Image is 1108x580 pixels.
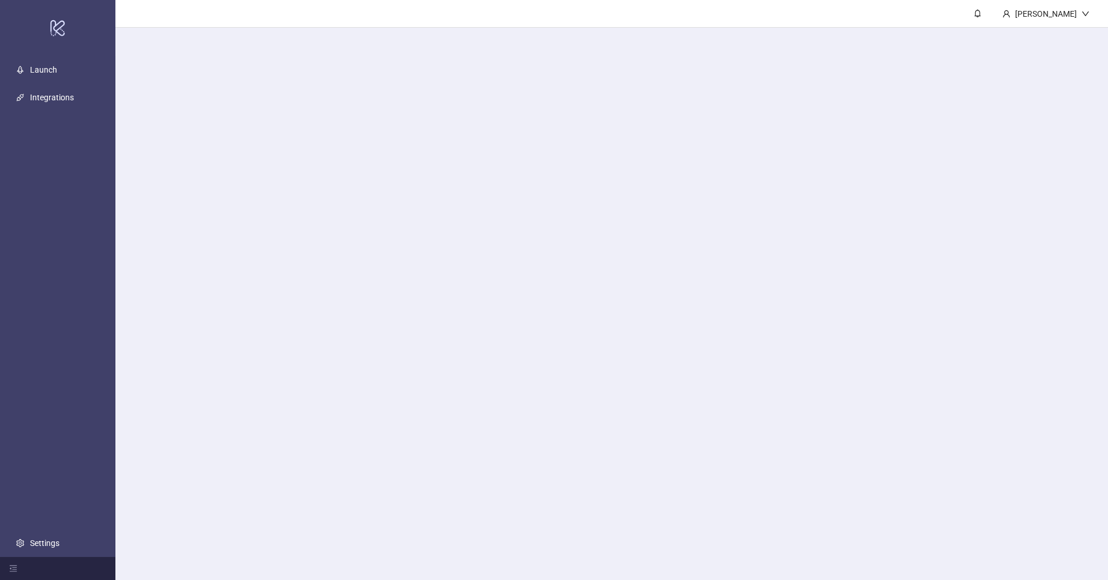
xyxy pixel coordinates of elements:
div: [PERSON_NAME] [1010,7,1081,20]
span: down [1081,10,1090,18]
span: menu-fold [9,564,17,573]
a: Settings [30,538,59,548]
a: Launch [30,65,57,74]
a: Integrations [30,93,74,102]
span: user [1002,10,1010,18]
span: bell [974,9,982,17]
